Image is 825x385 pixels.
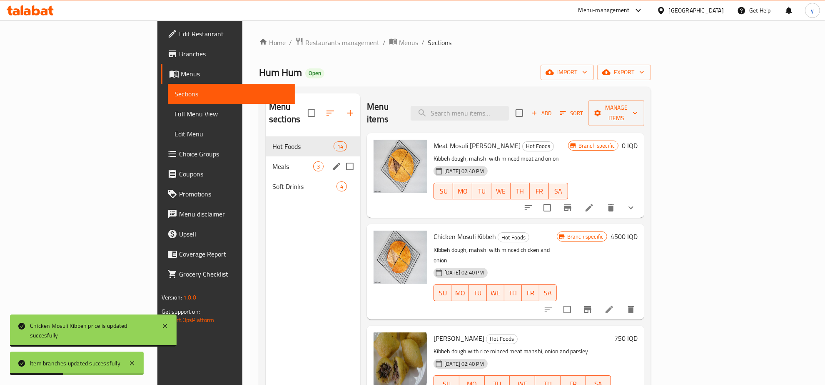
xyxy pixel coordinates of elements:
[578,5,630,15] div: Menu-management
[528,107,555,120] span: Add item
[498,233,529,242] span: Hot Foods
[611,231,638,242] h6: 4500 IQD
[434,183,453,199] button: SU
[421,38,424,48] li: /
[604,67,644,78] span: export
[525,287,536,299] span: FR
[558,198,578,218] button: Branch-specific-item
[614,332,638,344] h6: 750 IQD
[434,332,484,345] span: [PERSON_NAME]
[161,64,295,84] a: Menus
[30,321,153,340] div: Chicken Mosuli Kibbeh price is updated succesfully
[183,292,196,303] span: 1.0.0
[604,304,614,315] a: Edit menu item
[162,306,200,317] span: Get support on:
[523,141,553,151] span: Hot Foods
[441,167,487,175] span: [DATE] 02:40 PM
[552,185,565,197] span: SA
[330,160,343,173] button: edit
[179,189,289,199] span: Promotions
[179,249,289,259] span: Coverage Report
[549,183,568,199] button: SA
[490,287,501,299] span: WE
[313,161,324,171] div: items
[320,103,340,123] span: Sort sections
[538,199,556,216] span: Select to update
[539,284,557,301] button: SA
[588,100,644,126] button: Manage items
[434,346,611,357] p: Kibbeh dough with rice minced meat mahshi, onion and parsley
[305,68,324,78] div: Open
[161,184,295,204] a: Promotions
[428,38,451,48] span: Sections
[30,359,120,368] div: Item branches updated successfully
[161,224,295,244] a: Upsell
[161,144,295,164] a: Choice Groups
[434,230,496,243] span: Chicken Mosuli Kibbeh
[560,108,583,118] span: Sort
[437,185,450,197] span: SU
[179,29,289,39] span: Edit Restaurant
[472,183,491,199] button: TU
[259,37,651,48] nav: breadcrumb
[434,139,521,152] span: Meat Mosuli [PERSON_NAME]
[558,301,576,318] span: Select to update
[181,69,289,79] span: Menus
[168,124,295,144] a: Edit Menu
[389,37,418,48] a: Menus
[305,38,379,48] span: Restaurants management
[434,245,557,266] p: Kibbeh dough, mahshi with minced chicken and onion
[179,49,289,59] span: Branches
[533,185,546,197] span: FR
[161,164,295,184] a: Coupons
[811,6,814,15] span: y
[575,142,618,150] span: Branch specific
[530,183,549,199] button: FR
[179,169,289,179] span: Coupons
[504,284,522,301] button: TH
[476,185,488,197] span: TU
[595,103,638,123] span: Manage items
[272,161,313,171] span: Meals
[295,37,379,48] a: Restaurants management
[266,176,360,196] div: Soft Drinks4
[374,231,427,284] img: Chicken Mosuli Kibbeh
[601,198,621,218] button: delete
[487,284,504,301] button: WE
[495,185,507,197] span: WE
[305,70,324,77] span: Open
[272,141,334,151] span: Hot Foods
[441,360,487,368] span: [DATE] 02:40 PM
[266,133,360,200] nav: Menu sections
[314,163,323,171] span: 3
[491,183,511,199] button: WE
[179,229,289,239] span: Upsell
[522,141,554,151] div: Hot Foods
[434,284,451,301] button: SU
[584,203,594,213] a: Edit menu item
[453,183,472,199] button: MO
[441,269,487,277] span: [DATE] 02:40 PM
[168,84,295,104] a: Sections
[334,141,347,151] div: items
[578,299,598,320] button: Branch-specific-item
[334,143,346,151] span: 14
[621,198,641,218] button: show more
[174,129,289,139] span: Edit Menu
[522,284,539,301] button: FR
[514,185,526,197] span: TH
[259,63,302,82] span: Hum Hum
[518,198,538,218] button: sort-choices
[399,38,418,48] span: Menus
[621,299,641,320] button: delete
[486,334,518,344] div: Hot Foods
[374,140,427,193] img: Meat Mosuli Kibbe
[564,233,607,241] span: Branch specific
[162,292,182,303] span: Version:
[486,334,517,344] span: Hot Foods
[161,24,295,44] a: Edit Restaurant
[597,65,651,80] button: export
[456,185,469,197] span: MO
